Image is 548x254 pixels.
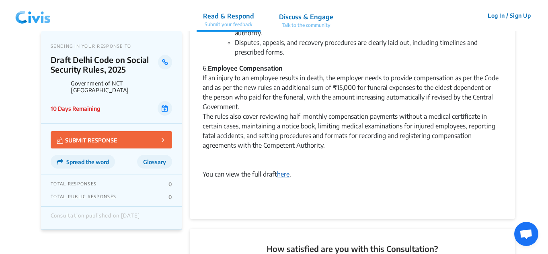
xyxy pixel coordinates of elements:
[482,9,536,22] button: Log In / Sign Up
[203,112,502,160] div: The rules also cover reviewing half-monthly compensation payments without a medical certificate i...
[514,222,538,246] div: Open chat
[57,137,63,144] img: Vector.jpg
[235,38,502,57] li: Disputes, appeals, and recovery procedures are clearly laid out, including timelines and prescrib...
[203,160,502,189] div: You can view the full draft .
[208,64,283,72] strong: Employee Compensation
[51,213,140,223] div: Consultation published on [DATE]
[57,135,117,144] p: SUBMIT RESPONSE
[137,155,172,169] button: Glossary
[168,194,172,200] p: 0
[168,181,172,187] p: 0
[203,73,502,112] div: If an injury to an employee results in death, the employer needs to provide compensation as per t...
[277,170,289,178] a: here
[51,155,115,169] button: Spread the word
[51,55,158,74] p: Draft Delhi Code on Social Security Rules, 2025
[279,22,333,29] p: Talk to the community
[279,12,333,22] p: Discuss & Engage
[51,104,100,113] p: 10 Days Remaining
[203,11,254,21] p: Read & Respond
[143,158,166,165] span: Glossary
[51,181,96,187] p: TOTAL RESPONSES
[51,194,116,200] p: TOTAL PUBLIC RESPONSES
[51,131,172,148] button: SUBMIT RESPONSE
[203,63,502,73] div: 6.
[66,158,109,165] span: Spread the word
[203,21,254,28] p: Submit your feedback
[51,43,172,49] p: SENDING IN YOUR RESPONSE TO
[12,4,54,28] img: navlogo.png
[71,80,172,93] p: Government of NCT [GEOGRAPHIC_DATA]
[51,78,68,95] img: Government of NCT Delhi logo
